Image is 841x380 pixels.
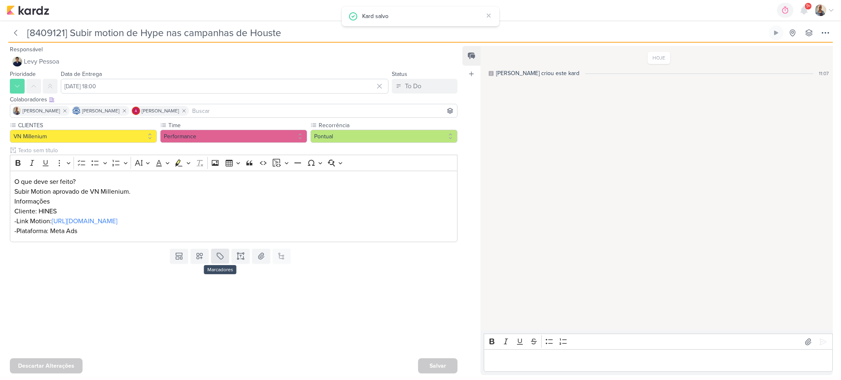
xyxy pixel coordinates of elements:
div: 11:07 [819,70,829,77]
div: Kard salvo [362,11,483,21]
p: -Plataforma: Meta Ads [14,226,453,236]
img: Levy Pessoa [12,57,22,66]
input: Buscar [191,106,455,116]
div: Este log é visível à todos no kard [489,71,494,76]
div: Editor editing area: main [10,171,457,243]
div: Marcadores [204,265,237,274]
div: Iara criou este kard [496,69,579,78]
button: Pontual [310,130,457,143]
span: [PERSON_NAME] [142,107,179,114]
label: Recorrência [318,121,457,130]
span: 9+ [806,3,811,9]
div: Colaboradores [10,95,457,104]
label: Status [392,71,407,78]
button: To Do [392,79,457,94]
span: [PERSON_NAME] [23,107,60,114]
button: VN Millenium [10,130,157,143]
input: Select a date [61,79,388,94]
div: Editor editing area: main [484,349,833,372]
div: To Do [405,81,421,91]
div: Ligar relógio [773,30,779,36]
p: Cliente: HINES [14,206,453,216]
label: Prioridade [10,71,36,78]
label: Time [168,121,307,130]
div: Editor toolbar [10,155,457,171]
button: Performance [160,130,307,143]
label: Data de Entrega [61,71,102,78]
img: kardz.app [7,5,49,15]
img: Iara Santos [13,107,21,115]
span: [PERSON_NAME] [82,107,119,114]
img: Caroline Traven De Andrade [72,107,80,115]
img: Alessandra Gomes [132,107,140,115]
a: [URL][DOMAIN_NAME] [52,217,117,225]
p: Subir Motion aprovado de VN Millenium. [14,187,453,197]
label: CLIENTES [17,121,157,130]
div: Editor toolbar [484,334,833,350]
p: Informações [14,197,453,206]
img: Iara Santos [815,5,826,16]
p: -Link Motion: [14,216,453,226]
p: O que deve ser feito? [14,177,453,187]
input: Texto sem título [16,146,457,155]
button: Levy Pessoa [10,54,457,69]
input: Kard Sem Título [25,25,767,40]
span: Levy Pessoa [24,57,59,66]
label: Responsável [10,46,43,53]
